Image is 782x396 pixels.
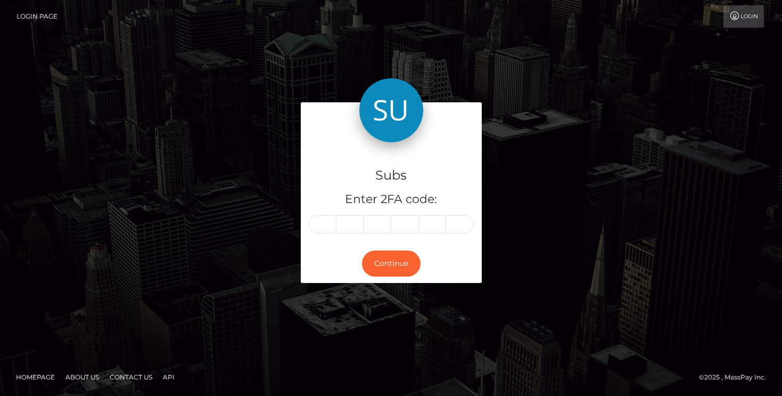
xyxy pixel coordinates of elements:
button: Continue [362,250,421,277]
a: Homepage [12,369,59,385]
img: Subs [359,78,423,142]
a: Login [723,5,764,28]
a: About Us [61,369,103,385]
a: API [159,369,179,385]
h4: Subs [309,166,474,185]
div: © 2025 , MassPay Inc. [699,371,774,383]
h5: Enter 2FA code: [309,191,474,208]
a: Login Page [17,5,57,28]
a: Contact Us [105,369,157,385]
